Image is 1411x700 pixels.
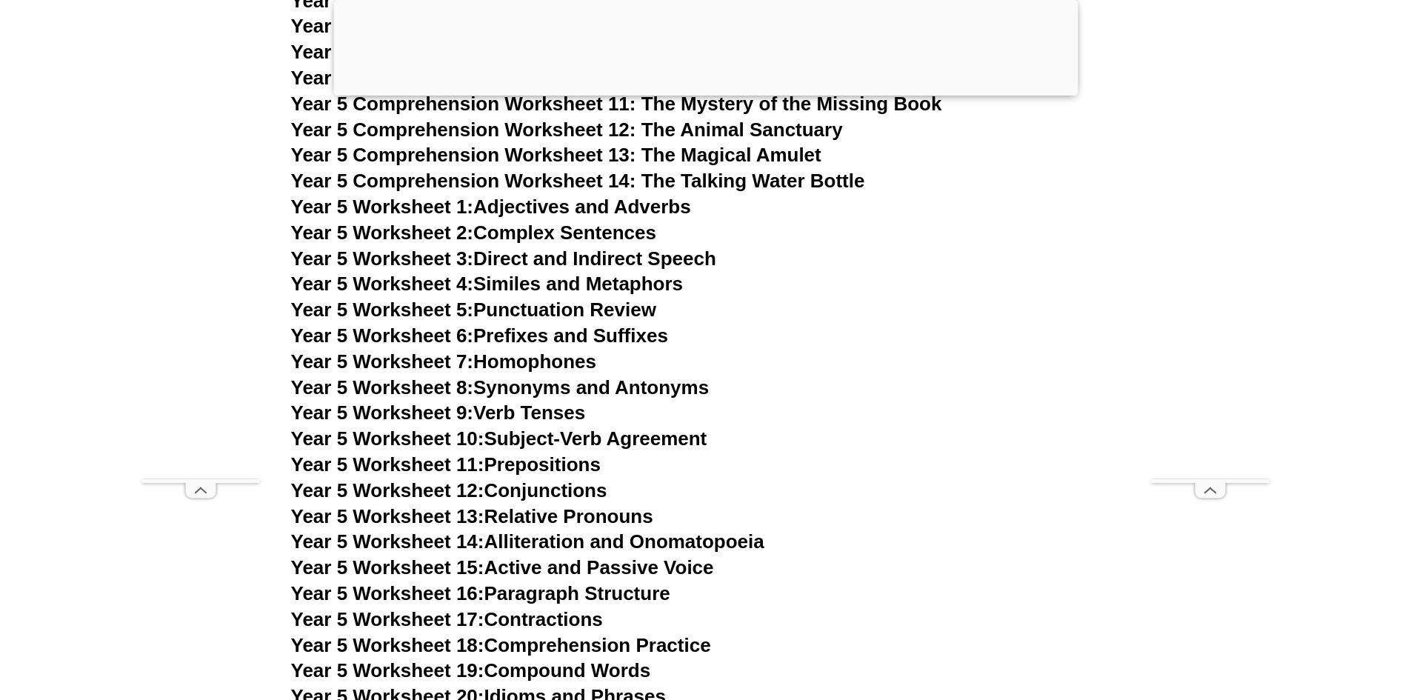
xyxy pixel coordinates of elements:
[291,659,651,681] a: Year 5 Worksheet 19:Compound Words
[291,453,484,476] span: Year 5 Worksheet 11:
[1164,533,1411,700] iframe: Chat Widget
[291,634,484,656] span: Year 5 Worksheet 18:
[1151,35,1270,479] iframe: Advertisement
[291,453,601,476] a: Year 5 Worksheet 11:Prepositions
[291,608,484,630] span: Year 5 Worksheet 17:
[291,67,790,89] a: Year 5 Comprehension Worksheet 10: The Secret Door
[291,479,607,501] a: Year 5 Worksheet 12:Conjunctions
[291,401,474,424] span: Year 5 Worksheet 9:
[291,221,474,244] span: Year 5 Worksheet 2:
[291,556,714,579] a: Year 5 Worksheet 15:Active and Passive Voice
[141,35,260,479] iframe: Advertisement
[291,144,821,166] a: Year 5 Comprehension Worksheet 13: The Magical Amulet
[291,530,484,553] span: Year 5 Worksheet 14:
[291,401,586,424] a: Year 5 Worksheet 9:Verb Tenses
[291,221,656,244] a: Year 5 Worksheet 2:Complex Sentences
[291,376,474,399] span: Year 5 Worksheet 8:
[291,479,484,501] span: Year 5 Worksheet 12:
[291,505,653,527] a: Year 5 Worksheet 13:Relative Pronouns
[291,15,869,37] a: Year 5 Comprehension Worksheet 8: The Pirate's Treasure Map
[291,93,942,115] a: Year 5 Comprehension Worksheet 11: The Mystery of the Missing Book
[291,273,474,295] span: Year 5 Worksheet 4:
[291,196,691,218] a: Year 5 Worksheet 1:Adjectives and Adverbs
[291,247,716,270] a: Year 5 Worksheet 3:Direct and Indirect Speech
[291,324,474,347] span: Year 5 Worksheet 6:
[291,119,843,141] a: Year 5 Comprehension Worksheet 12: The Animal Sanctuary
[291,659,484,681] span: Year 5 Worksheet 19:
[291,299,656,321] a: Year 5 Worksheet 5:Punctuation Review
[291,247,474,270] span: Year 5 Worksheet 3:
[291,196,474,218] span: Year 5 Worksheet 1:
[291,350,597,373] a: Year 5 Worksheet 7:Homophones
[291,427,707,450] a: Year 5 Worksheet 10:Subject-Verb Agreement
[291,376,710,399] a: Year 5 Worksheet 8:Synonyms and Antonyms
[291,324,668,347] a: Year 5 Worksheet 6:Prefixes and Suffixes
[291,582,484,604] span: Year 5 Worksheet 16:
[291,608,603,630] a: Year 5 Worksheet 17:Contractions
[291,427,484,450] span: Year 5 Worksheet 10:
[291,634,711,656] a: Year 5 Worksheet 18:Comprehension Practice
[291,582,670,604] a: Year 5 Worksheet 16:Paragraph Structure
[291,556,484,579] span: Year 5 Worksheet 15:
[291,41,843,63] a: Year 5 Comprehension Worksheet 9: The Magical Music Box
[291,530,764,553] a: Year 5 Worksheet 14:Alliteration and Onomatopoeia
[291,273,684,295] a: Year 5 Worksheet 4:Similes and Metaphors
[291,350,474,373] span: Year 5 Worksheet 7:
[291,170,865,192] a: Year 5 Comprehension Worksheet 14: The Talking Water Bottle
[291,505,484,527] span: Year 5 Worksheet 13:
[291,299,474,321] span: Year 5 Worksheet 5:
